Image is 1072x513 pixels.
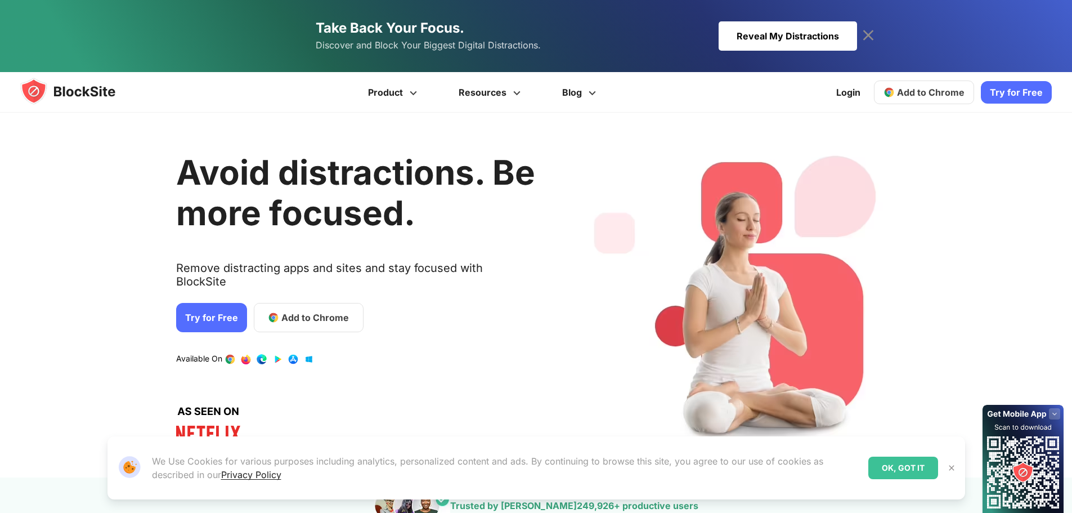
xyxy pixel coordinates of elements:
p: We Use Cookies for various purposes including analytics, personalized content and ads. By continu... [152,454,859,481]
button: Close [944,461,959,475]
a: Try for Free [981,81,1052,104]
span: Add to Chrome [281,311,349,324]
a: Add to Chrome [254,303,364,332]
span: Add to Chrome [897,87,965,98]
a: Product [349,72,439,113]
a: Blog [543,72,618,113]
a: Privacy Policy [221,469,281,480]
a: Resources [439,72,543,113]
text: Remove distracting apps and sites and stay focused with BlockSite [176,261,535,297]
span: Discover and Block Your Biggest Digital Distractions. [316,37,541,53]
a: Try for Free [176,303,247,332]
div: Reveal My Distractions [719,21,857,51]
text: Available On [176,354,222,365]
img: chrome-icon.svg [883,87,895,98]
span: Take Back Your Focus. [316,20,464,36]
img: blocksite-icon.5d769676.svg [20,78,137,105]
h1: Avoid distractions. Be more focused. [176,152,535,233]
a: Login [829,79,867,106]
div: OK, GOT IT [868,457,938,479]
img: Close [947,463,956,472]
a: Add to Chrome [874,81,974,104]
